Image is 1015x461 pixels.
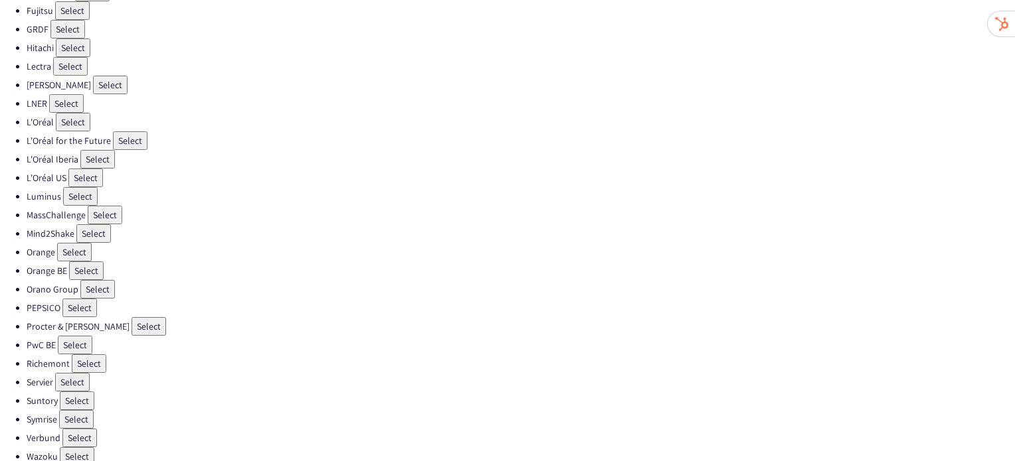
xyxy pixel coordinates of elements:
button: Select [60,391,94,410]
li: Suntory [27,391,1015,410]
li: [PERSON_NAME] [27,76,1015,94]
li: Servier [27,373,1015,391]
li: L'Oréal US [27,168,1015,187]
li: Luminus [27,187,1015,206]
button: Select [93,76,128,94]
li: L'Oréal Iberia [27,150,1015,168]
button: Select [57,243,92,261]
li: Richemont [27,354,1015,373]
li: MassChallenge [27,206,1015,224]
button: Select [56,113,90,131]
button: Select [53,57,88,76]
li: Lectra [27,57,1015,76]
button: Select [80,150,115,168]
button: Select [62,428,97,447]
button: Select [55,373,90,391]
button: Select [132,317,166,336]
li: Orano Group [27,280,1015,298]
iframe: Chat Widget [949,397,1015,461]
li: PwC BE [27,336,1015,354]
li: L'Oréal for the Future [27,131,1015,150]
li: GRDF [27,20,1015,38]
button: Select [50,20,85,38]
button: Select [56,38,90,57]
button: Select [62,298,97,317]
button: Select [88,206,122,224]
button: Select [59,410,94,428]
li: Procter & [PERSON_NAME] [27,317,1015,336]
li: Hitachi [27,38,1015,57]
button: Select [113,131,147,150]
button: Select [76,224,111,243]
button: Select [72,354,106,373]
button: Select [49,94,84,113]
li: Orange [27,243,1015,261]
button: Select [63,187,98,206]
li: Fujitsu [27,1,1015,20]
li: LNER [27,94,1015,113]
li: Symrise [27,410,1015,428]
li: Orange BE [27,261,1015,280]
li: PEPSICO [27,298,1015,317]
button: Select [55,1,90,20]
li: Mind2Shake [27,224,1015,243]
button: Select [58,336,92,354]
button: Select [68,168,103,187]
li: L'Oréal [27,113,1015,131]
button: Select [69,261,104,280]
li: Verbund [27,428,1015,447]
button: Select [80,280,115,298]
